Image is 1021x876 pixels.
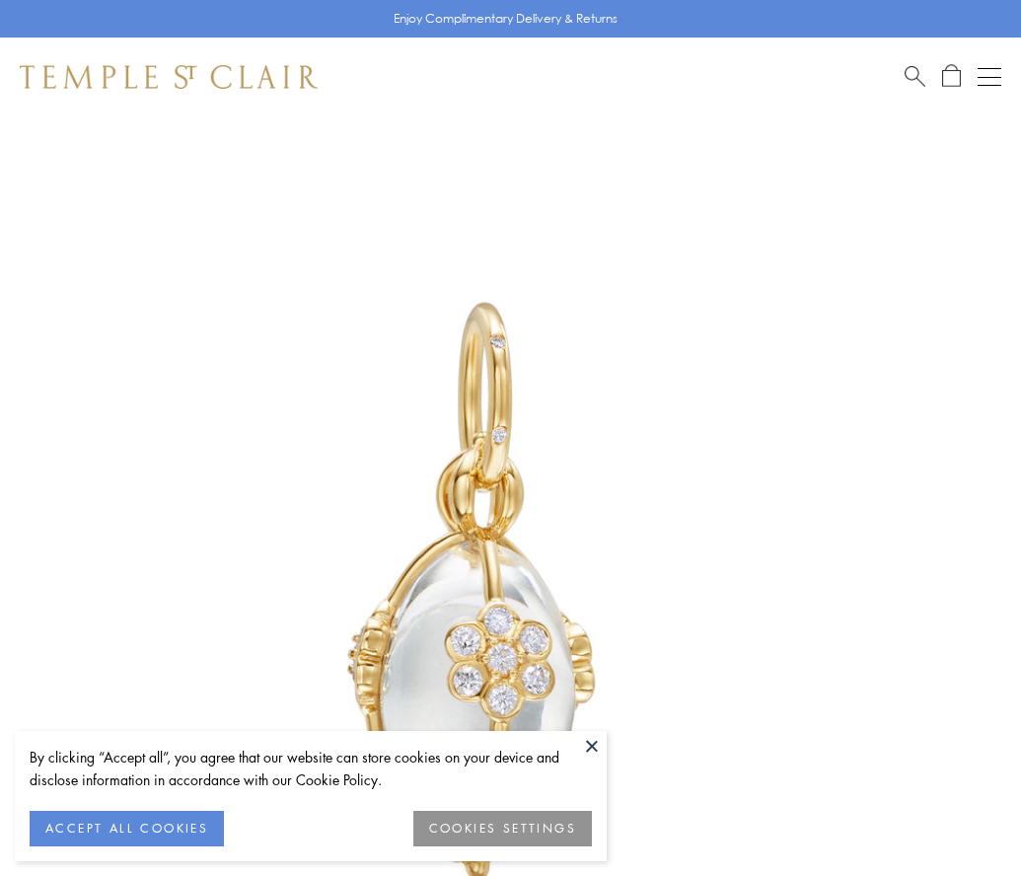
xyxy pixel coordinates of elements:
[413,811,592,846] button: COOKIES SETTINGS
[905,64,925,89] a: Search
[394,9,618,29] p: Enjoy Complimentary Delivery & Returns
[20,65,318,89] img: Temple St. Clair
[30,746,592,791] div: By clicking “Accept all”, you agree that our website can store cookies on your device and disclos...
[942,64,961,89] a: Open Shopping Bag
[30,811,224,846] button: ACCEPT ALL COOKIES
[978,65,1001,89] button: Open navigation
